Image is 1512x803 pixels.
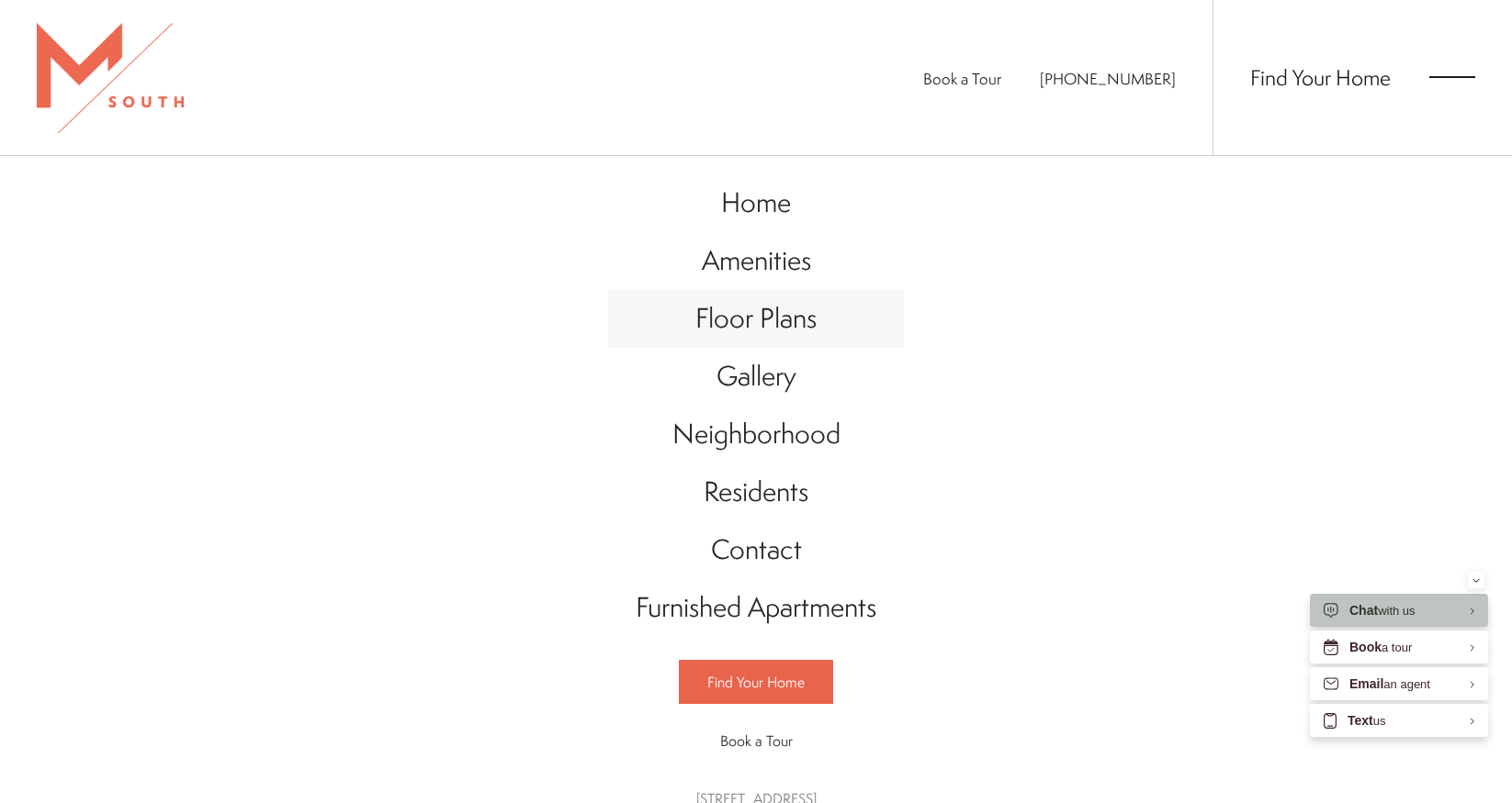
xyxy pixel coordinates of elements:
[695,299,817,337] span: Floor Plans
[608,579,904,637] a: Go to Furnished Apartments (opens in a new tab)
[672,415,841,452] span: Neighborhood
[704,473,808,510] span: Residents
[717,357,796,395] span: Gallery
[711,530,802,568] span: Contact
[608,406,904,463] a: Go to Neighborhood
[1040,68,1176,89] a: Call Us at 813-570-8014
[1250,62,1391,92] a: Find Your Home
[707,672,805,692] span: Find Your Home
[679,660,833,704] a: Find Your Home
[608,521,904,579] a: Go to Contact
[720,731,793,751] span: Book a Tour
[923,68,1001,89] a: Book a Tour
[1040,68,1176,89] span: [PHONE_NUMBER]
[608,348,904,406] a: Go to Gallery
[721,184,791,221] span: Home
[636,588,876,626] span: Furnished Apartments
[608,174,904,232] a: Go to Home
[1429,69,1475,85] button: Open Menu
[679,719,833,762] a: Book a Tour
[608,232,904,290] a: Go to Amenities
[608,290,904,348] a: Go to Floor Plans
[37,23,184,133] img: MSouth
[608,463,904,521] a: Go to Residents
[702,241,811,279] span: Amenities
